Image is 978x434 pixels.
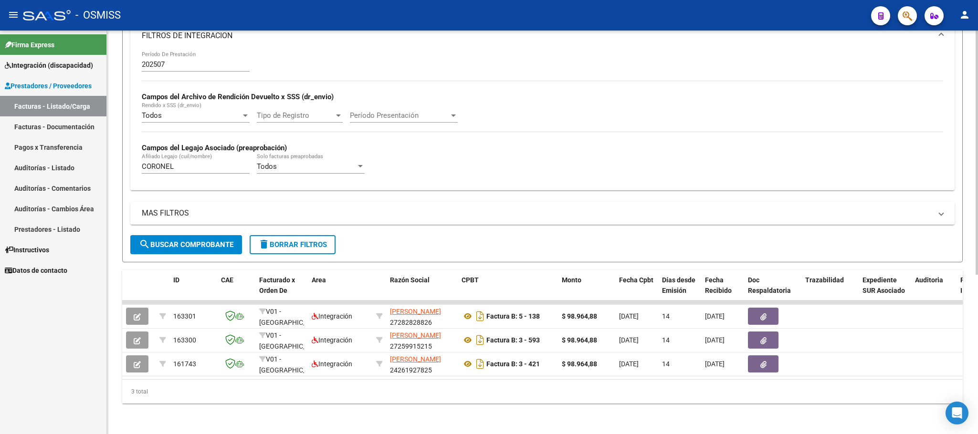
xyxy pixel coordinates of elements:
div: 3 total [122,380,963,403]
datatable-header-cell: ID [169,270,217,312]
span: Integración (discapacidad) [5,60,93,71]
mat-panel-title: MAS FILTROS [142,208,932,218]
strong: Factura B: 5 - 138 [486,312,540,320]
div: 24261927825 [390,354,454,374]
span: 161743 [173,360,196,368]
span: Todos [142,111,162,120]
strong: Factura B: 3 - 421 [486,360,540,368]
mat-icon: search [139,238,150,250]
span: - OSMISS [75,5,121,26]
span: Fecha Cpbt [619,276,653,284]
span: 163301 [173,312,196,320]
div: Open Intercom Messenger [946,402,968,424]
datatable-header-cell: CAE [217,270,255,312]
mat-icon: delete [258,238,270,250]
datatable-header-cell: Facturado x Orden De [255,270,308,312]
div: FILTROS DE INTEGRACION [130,51,955,190]
span: Borrar Filtros [258,240,327,249]
button: Borrar Filtros [250,235,336,254]
datatable-header-cell: Monto [558,270,615,312]
span: CPBT [462,276,479,284]
span: Tipo de Registro [257,111,334,120]
span: CAE [221,276,233,284]
span: Facturado x Orden De [259,276,295,295]
strong: Campos del Legajo Asociado (preaprobación) [142,144,287,152]
i: Descargar documento [474,332,486,348]
span: Firma Express [5,40,54,50]
button: Buscar Comprobante [130,235,242,254]
span: 14 [662,360,670,368]
mat-expansion-panel-header: MAS FILTROS [130,202,955,225]
span: Integración [312,360,352,368]
strong: $ 98.964,88 [562,312,597,320]
mat-icon: person [959,9,970,21]
strong: $ 98.964,88 [562,336,597,344]
span: Auditoria [915,276,943,284]
span: Instructivos [5,245,49,255]
span: Monto [562,276,581,284]
datatable-header-cell: Fecha Recibido [701,270,744,312]
span: Integración [312,336,352,344]
mat-expansion-panel-header: FILTROS DE INTEGRACION [130,21,955,51]
span: [PERSON_NAME] [390,331,441,339]
span: Días desde Emisión [662,276,695,295]
span: Integración [312,312,352,320]
datatable-header-cell: Expediente SUR Asociado [859,270,911,312]
span: 14 [662,336,670,344]
span: Período Presentación [350,111,449,120]
span: ID [173,276,179,284]
span: Expediente SUR Asociado [862,276,905,295]
span: 14 [662,312,670,320]
div: 27282828826 [390,306,454,326]
strong: Factura B: 3 - 593 [486,336,540,344]
span: Area [312,276,326,284]
datatable-header-cell: Fecha Cpbt [615,270,658,312]
span: Datos de contacto [5,265,67,276]
i: Descargar documento [474,309,486,324]
strong: $ 98.964,88 [562,360,597,368]
span: [DATE] [705,312,725,320]
span: Razón Social [390,276,430,284]
i: Descargar documento [474,356,486,372]
datatable-header-cell: Días desde Emisión [658,270,701,312]
span: Trazabilidad [805,276,844,284]
mat-panel-title: FILTROS DE INTEGRACION [142,31,932,41]
span: Buscar Comprobante [139,240,233,249]
span: Fecha Recibido [705,276,732,295]
datatable-header-cell: Auditoria [911,270,957,312]
span: Todos [257,162,277,171]
span: [PERSON_NAME] [390,308,441,315]
span: 163300 [173,336,196,344]
div: 27259915215 [390,330,454,350]
span: [DATE] [619,336,639,344]
datatable-header-cell: CPBT [458,270,558,312]
datatable-header-cell: Area [308,270,372,312]
strong: Campos del Archivo de Rendición Devuelto x SSS (dr_envio) [142,93,334,101]
span: [DATE] [619,360,639,368]
mat-icon: menu [8,9,19,21]
span: [DATE] [705,336,725,344]
span: Prestadores / Proveedores [5,81,92,91]
datatable-header-cell: Doc Respaldatoria [744,270,801,312]
span: Doc Respaldatoria [748,276,791,295]
datatable-header-cell: Razón Social [386,270,458,312]
datatable-header-cell: Trazabilidad [801,270,859,312]
span: [DATE] [619,312,639,320]
span: [DATE] [705,360,725,368]
span: [PERSON_NAME] [390,355,441,363]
